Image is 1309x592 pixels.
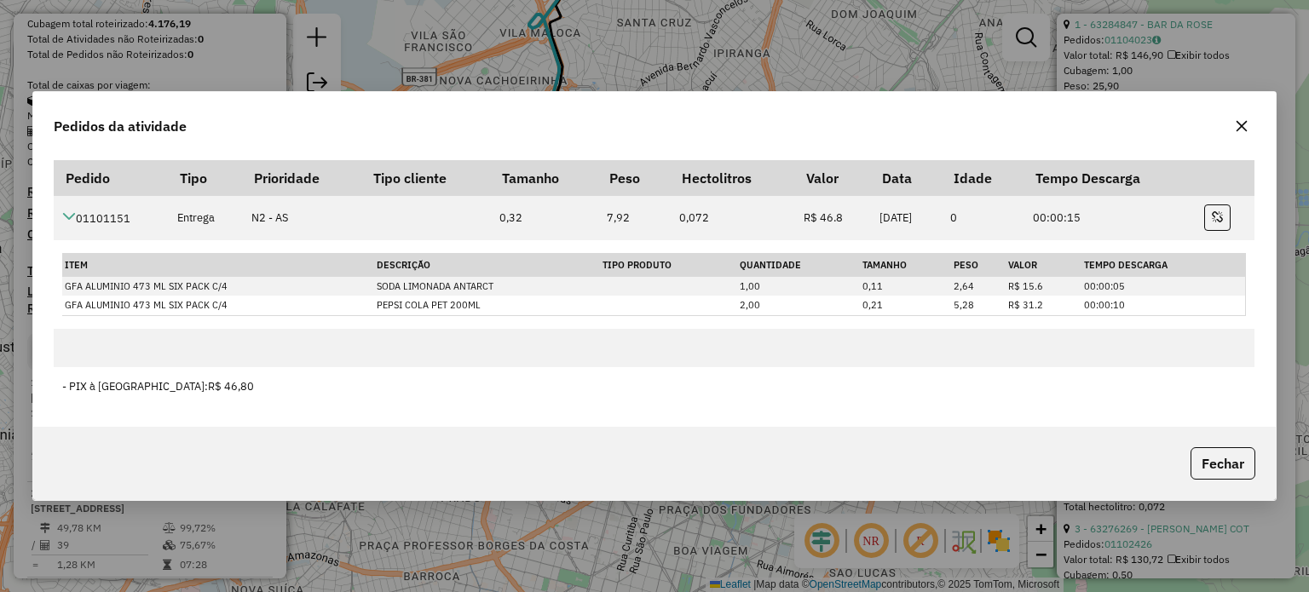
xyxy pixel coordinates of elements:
[942,196,1024,240] td: 0
[1081,254,1245,277] th: Tempo Descarga
[1006,296,1081,315] td: R$ 31.2
[1191,447,1255,480] button: Fechar
[374,254,601,277] th: Descrição
[1006,277,1081,296] td: R$ 15.6
[361,160,490,196] th: Tipo cliente
[600,254,736,277] th: Tipo Produto
[794,160,870,196] th: Valor
[670,160,794,196] th: Hectolitros
[860,277,951,296] td: 0,11
[374,296,601,315] td: PEPSI COLA PET 200ML
[942,160,1024,196] th: Idade
[177,210,215,225] span: Entrega
[597,160,670,196] th: Peso
[242,196,360,240] td: N2 - AS
[208,379,254,394] span: R$ 46,80
[54,160,168,196] th: Pedido
[62,277,373,296] td: GFA ALUMINIO 473 ML SIX PACK C/4
[871,196,942,240] td: [DATE]
[490,196,597,240] td: 0,32
[737,277,860,296] td: 1,00
[597,196,670,240] td: 7,92
[794,196,870,240] td: R$ 46.8
[374,277,601,296] td: SODA LIMONADA ANTARCT
[490,160,597,196] th: Tamanho
[737,296,860,315] td: 2,00
[1081,296,1245,315] td: 00:00:10
[679,210,709,225] span: 0,072
[169,160,243,196] th: Tipo
[1024,160,1196,196] th: Tempo Descarga
[860,254,951,277] th: Tamanho
[951,296,1006,315] td: 5,28
[871,160,942,196] th: Data
[1081,277,1245,296] td: 00:00:05
[54,116,187,136] span: Pedidos da atividade
[951,254,1006,277] th: Peso
[860,296,951,315] td: 0,21
[54,196,168,240] td: 01101151
[1024,196,1196,240] td: 00:00:15
[737,254,860,277] th: Quantidade
[62,378,1245,394] div: - PIX à [GEOGRAPHIC_DATA]:
[1006,254,1081,277] th: Valor
[242,160,360,196] th: Prioridade
[951,277,1006,296] td: 2,64
[62,296,373,315] td: GFA ALUMINIO 473 ML SIX PACK C/4
[62,254,373,277] th: Item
